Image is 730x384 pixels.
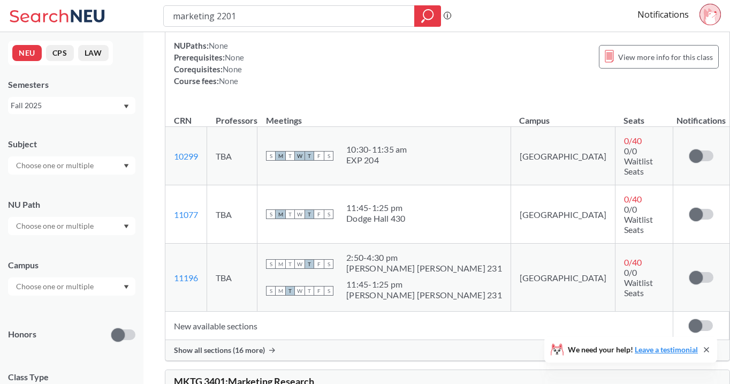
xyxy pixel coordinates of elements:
span: F [314,286,324,296]
td: TBA [207,127,257,185]
a: Notifications [637,9,689,20]
div: 11:45 - 1:25 pm [346,202,406,213]
span: M [276,151,285,161]
span: None [219,76,238,86]
span: T [305,209,314,219]
div: Dropdown arrow [8,156,135,175]
span: T [305,259,314,269]
span: S [266,209,276,219]
input: Choose one or multiple [11,220,101,232]
div: 10:30 - 11:35 am [346,144,407,155]
th: Seats [615,104,673,127]
a: 11196 [174,273,198,283]
span: W [295,286,305,296]
span: T [285,151,295,161]
span: F [314,151,324,161]
th: Professors [207,104,257,127]
span: T [285,209,295,219]
div: [PERSON_NAME] [PERSON_NAME] 231 [346,263,502,274]
div: Campus [8,259,135,271]
span: S [324,286,333,296]
th: Campus [511,104,615,127]
div: 11:45 - 1:25 pm [346,279,502,290]
svg: Dropdown arrow [124,164,129,168]
a: 10299 [174,151,198,161]
td: New available sections [165,312,673,340]
svg: magnifying glass [421,9,434,24]
div: 2:50 - 4:30 pm [346,252,502,263]
div: Dropdown arrow [8,217,135,235]
div: Dropdown arrow [8,277,135,296]
span: T [305,151,314,161]
span: S [266,151,276,161]
div: Dodge Hall 430 [346,213,406,224]
span: View more info for this class [618,50,713,64]
a: 11077 [174,209,198,220]
td: [GEOGRAPHIC_DATA] [511,244,615,312]
span: M [276,286,285,296]
td: [GEOGRAPHIC_DATA] [511,185,615,244]
button: CPS [46,45,74,61]
span: S [266,286,276,296]
div: NU Path [8,199,135,210]
svg: Dropdown arrow [124,224,129,229]
span: T [305,286,314,296]
span: M [276,209,285,219]
div: Fall 2025Dropdown arrow [8,97,135,114]
span: S [324,151,333,161]
span: We need your help! [568,346,698,353]
span: None [225,52,244,62]
div: magnifying glass [414,5,441,27]
button: NEU [12,45,42,61]
td: TBA [207,185,257,244]
div: Semesters [8,79,135,91]
span: 0 / 40 [624,135,642,146]
input: Choose one or multiple [11,159,101,172]
div: CRN [174,115,192,126]
span: W [295,259,305,269]
a: Leave a testimonial [635,345,698,354]
span: T [285,286,295,296]
span: 0 / 40 [624,257,642,267]
button: LAW [78,45,109,61]
span: None [223,64,242,74]
div: EXP 204 [346,155,407,165]
svg: Dropdown arrow [124,285,129,289]
svg: Dropdown arrow [124,104,129,109]
span: S [324,209,333,219]
div: Show all sections (16 more) [165,340,729,360]
span: M [276,259,285,269]
input: Choose one or multiple [11,280,101,293]
span: W [295,209,305,219]
span: 0 / 40 [624,194,642,204]
th: Notifications [673,104,729,127]
div: Subject [8,138,135,150]
div: [PERSON_NAME] [PERSON_NAME] 231 [346,290,502,300]
span: S [266,259,276,269]
span: None [209,41,228,50]
input: Class, professor, course number, "phrase" [172,7,407,25]
span: W [295,151,305,161]
p: Honors [8,328,36,341]
div: Fall 2025 [11,100,123,111]
td: TBA [207,244,257,312]
span: S [324,259,333,269]
span: Class Type [8,371,135,383]
div: NUPaths: Prerequisites: Corequisites: Course fees: [174,40,244,87]
span: 0/0 Waitlist Seats [624,267,653,298]
span: F [314,209,324,219]
th: Meetings [257,104,511,127]
span: Show all sections (16 more) [174,345,265,355]
td: [GEOGRAPHIC_DATA] [511,127,615,185]
span: F [314,259,324,269]
span: T [285,259,295,269]
span: 0/0 Waitlist Seats [624,146,653,176]
span: 0/0 Waitlist Seats [624,204,653,235]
